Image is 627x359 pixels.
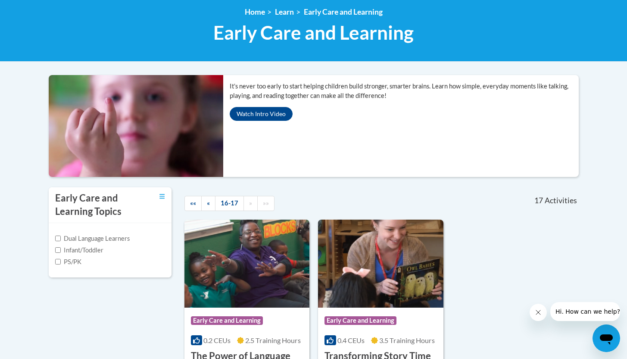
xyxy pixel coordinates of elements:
[545,196,577,205] span: Activities
[249,199,252,207] span: »
[213,21,414,44] span: Early Care and Learning
[275,7,294,16] a: Learn
[337,336,365,344] span: 0.4 CEUs
[318,220,443,308] img: Course Logo
[257,196,275,211] a: End
[379,336,435,344] span: 3.5 Training Hours
[159,192,165,201] a: Toggle collapse
[243,196,258,211] a: Next
[245,336,301,344] span: 2.5 Training Hours
[55,257,81,267] label: PS/PK
[55,192,137,218] h3: Early Care and Learning Topics
[201,196,215,211] a: Previous
[534,196,543,205] span: 17
[190,199,196,207] span: ««
[530,304,547,321] iframe: Close message
[304,7,383,16] a: Early Care and Learning
[230,107,293,121] button: Watch Intro Video
[184,220,310,308] img: Course Logo
[191,316,263,325] span: Early Care and Learning
[245,7,265,16] a: Home
[203,336,231,344] span: 0.2 CEUs
[184,196,202,211] a: Begining
[593,324,620,352] iframe: Button to launch messaging window
[550,302,620,321] iframe: Message from company
[55,259,61,265] input: Checkbox for Options
[207,199,210,207] span: «
[55,234,130,243] label: Dual Language Learners
[324,316,396,325] span: Early Care and Learning
[215,196,244,211] a: 16-17
[263,199,269,207] span: »»
[55,246,103,255] label: Infant/Toddler
[55,247,61,253] input: Checkbox for Options
[230,82,579,101] p: It’s never too early to start helping children build stronger, smarter brains. Learn how simple, ...
[55,236,61,241] input: Checkbox for Options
